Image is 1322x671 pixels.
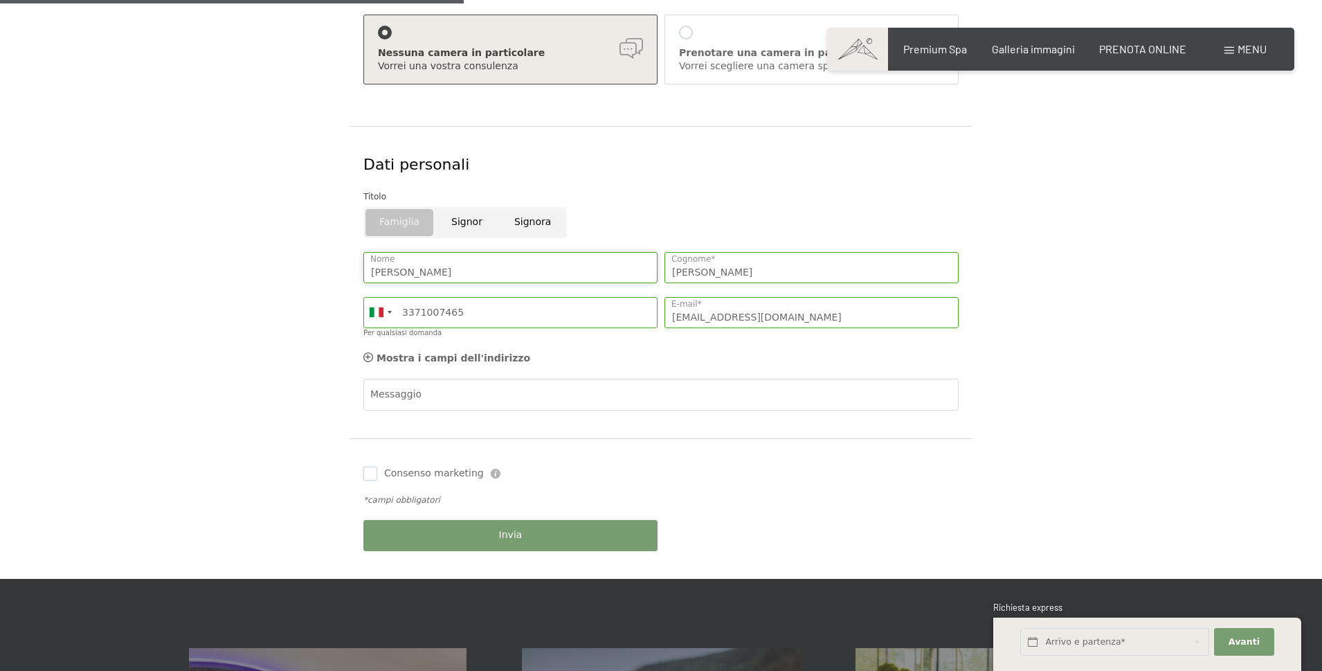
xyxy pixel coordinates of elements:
[1214,628,1274,656] button: Avanti
[363,297,658,328] input: 312 345 6789
[1238,42,1267,55] span: Menu
[1229,636,1260,648] span: Avanti
[363,154,959,176] div: Dati personali
[364,298,396,328] div: Italy (Italia): +39
[363,329,442,337] label: Per qualsiasi domanda
[992,42,1075,55] a: Galleria immagini
[993,602,1062,613] span: Richiesta express
[679,60,944,73] div: Vorrei scegliere una camera specifica
[679,46,944,60] div: Prenotare una camera in particolare
[363,190,959,204] div: Titolo
[363,494,959,506] div: *campi obbligatori
[377,352,530,364] span: Mostra i campi dell'indirizzo
[363,520,658,551] button: Invia
[1099,42,1186,55] a: PRENOTA ONLINE
[499,528,523,542] span: Invia
[378,60,643,73] div: Vorrei una vostra consulenza
[378,46,643,60] div: Nessuna camera in particolare
[384,467,484,481] span: Consenso marketing
[903,42,967,55] a: Premium Spa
